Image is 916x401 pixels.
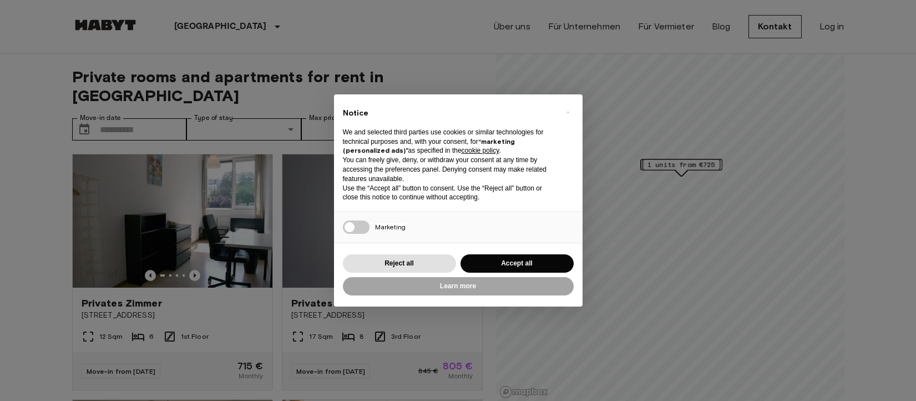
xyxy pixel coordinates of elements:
button: Reject all [343,254,456,273]
span: × [566,106,570,119]
strong: “marketing (personalized ads)” [343,137,515,155]
p: You can freely give, deny, or withdraw your consent at any time by accessing the preferences pane... [343,156,556,183]
button: Learn more [343,277,574,295]
span: Marketing [375,223,406,231]
button: Accept all [460,254,574,273]
p: Use the “Accept all” button to consent. Use the “Reject all” button or close this notice to conti... [343,184,556,203]
button: Close this notice [559,103,577,121]
h2: Notice [343,108,556,119]
p: We and selected third parties use cookies or similar technologies for technical purposes and, wit... [343,128,556,156]
a: cookie policy [462,147,499,154]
